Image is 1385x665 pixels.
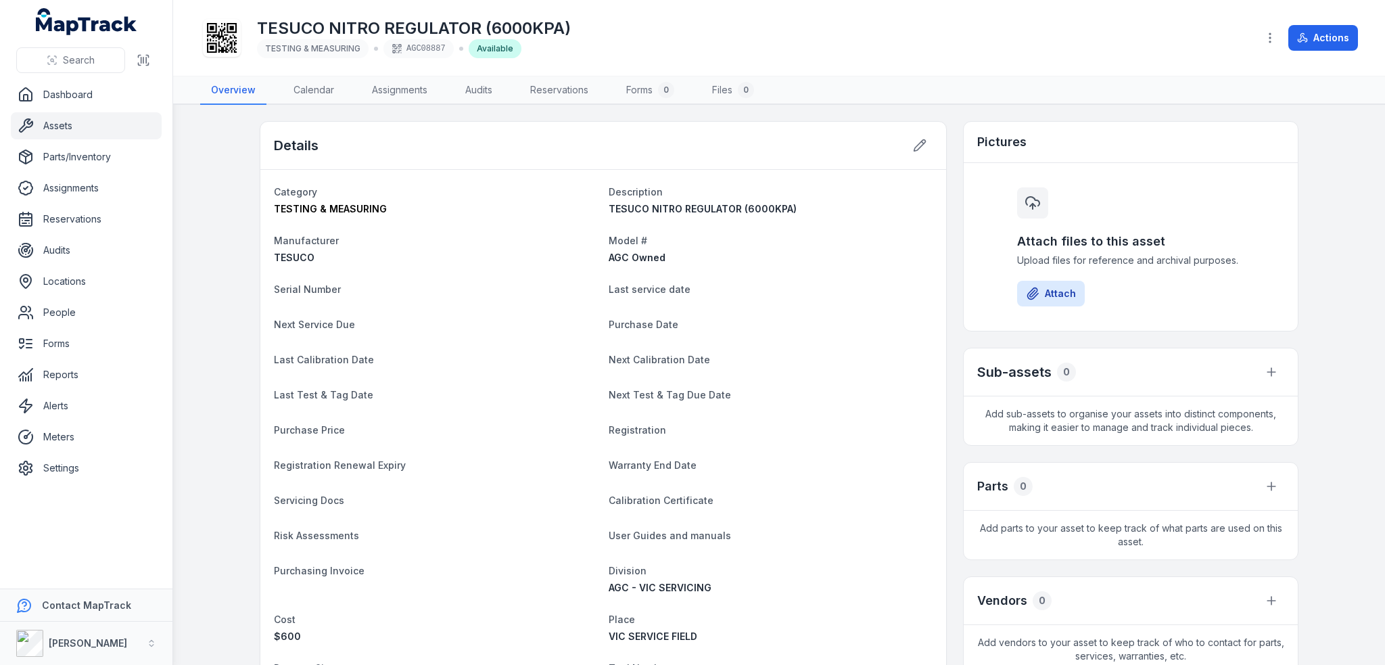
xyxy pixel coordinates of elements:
[274,203,387,214] span: TESTING & MEASURING
[274,354,374,365] span: Last Calibration Date
[1017,254,1244,267] span: Upload files for reference and archival purposes.
[11,112,162,139] a: Assets
[274,565,365,576] span: Purchasing Invoice
[274,252,314,263] span: TESUCO
[257,18,571,39] h1: TESUCO NITRO REGULATOR (6000KPA)
[615,76,685,105] a: Forms0
[609,235,647,246] span: Model #
[964,396,1298,445] span: Add sub-assets to organise your assets into distinct components, making it easier to manage and t...
[1288,25,1358,51] button: Actions
[977,477,1008,496] h3: Parts
[609,614,635,625] span: Place
[11,81,162,108] a: Dashboard
[609,203,797,214] span: TESUCO NITRO REGULATOR (6000KPA)
[274,235,339,246] span: Manufacturer
[11,423,162,451] a: Meters
[274,424,345,436] span: Purchase Price
[63,53,95,67] span: Search
[11,361,162,388] a: Reports
[609,582,711,593] span: AGC - VIC SERVICING
[1017,232,1244,251] h3: Attach files to this asset
[1057,363,1076,382] div: 0
[274,459,406,471] span: Registration Renewal Expiry
[1014,477,1033,496] div: 0
[11,206,162,233] a: Reservations
[1033,591,1052,610] div: 0
[274,495,344,506] span: Servicing Docs
[609,459,697,471] span: Warranty End Date
[361,76,438,105] a: Assignments
[11,237,162,264] a: Audits
[469,39,521,58] div: Available
[383,39,454,58] div: AGC08887
[274,614,296,625] span: Cost
[274,630,301,642] span: 600 AUD
[658,82,674,98] div: 0
[11,175,162,202] a: Assignments
[701,76,765,105] a: Files0
[11,143,162,170] a: Parts/Inventory
[977,591,1027,610] h3: Vendors
[609,565,647,576] span: Division
[454,76,503,105] a: Audits
[609,424,666,436] span: Registration
[609,319,678,330] span: Purchase Date
[609,630,697,642] span: VIC SERVICE FIELD
[519,76,599,105] a: Reservations
[609,354,710,365] span: Next Calibration Date
[274,283,341,295] span: Serial Number
[977,133,1027,152] h3: Pictures
[11,455,162,482] a: Settings
[609,283,690,295] span: Last service date
[11,392,162,419] a: Alerts
[609,495,713,506] span: Calibration Certificate
[1017,281,1085,306] button: Attach
[274,530,359,541] span: Risk Assessments
[36,8,137,35] a: MapTrack
[738,82,754,98] div: 0
[609,252,665,263] span: AGC Owned
[16,47,125,73] button: Search
[964,511,1298,559] span: Add parts to your asset to keep track of what parts are used on this asset.
[11,330,162,357] a: Forms
[11,299,162,326] a: People
[265,43,360,53] span: TESTING & MEASURING
[42,599,131,611] strong: Contact MapTrack
[11,268,162,295] a: Locations
[274,319,355,330] span: Next Service Due
[274,136,319,155] h2: Details
[977,363,1052,382] h2: Sub-assets
[609,530,731,541] span: User Guides and manuals
[283,76,345,105] a: Calendar
[200,76,266,105] a: Overview
[609,389,731,400] span: Next Test & Tag Due Date
[49,637,127,649] strong: [PERSON_NAME]
[609,186,663,198] span: Description
[274,186,317,198] span: Category
[274,389,373,400] span: Last Test & Tag Date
